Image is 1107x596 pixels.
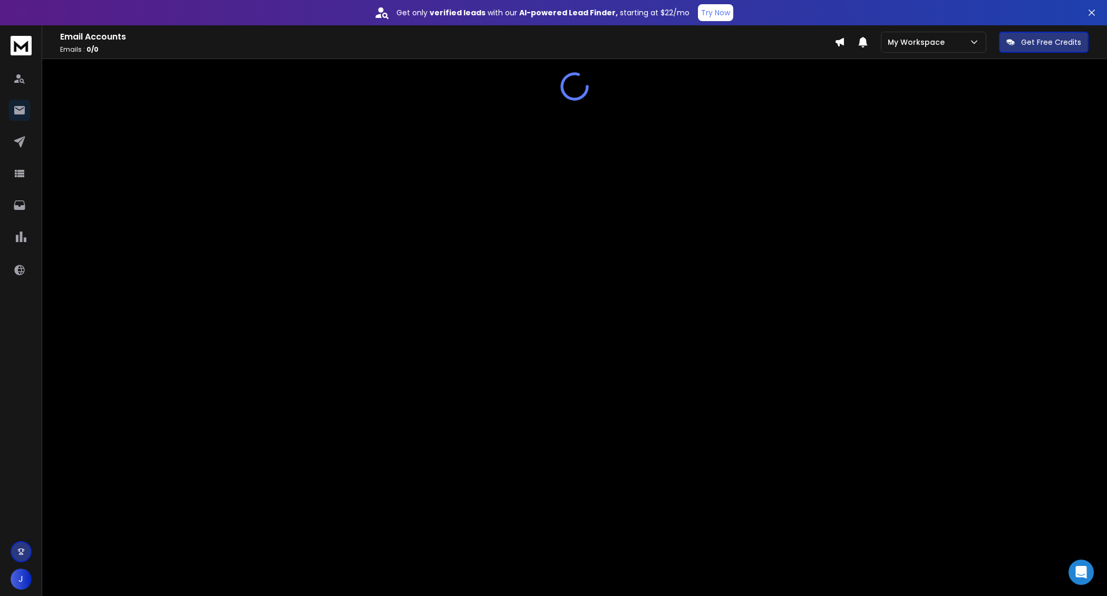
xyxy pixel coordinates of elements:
p: Try Now [701,7,730,18]
div: Open Intercom Messenger [1069,560,1094,585]
button: Try Now [698,4,733,21]
p: My Workspace [888,37,949,47]
p: Emails : [60,45,834,54]
h1: Email Accounts [60,31,834,43]
p: Get Free Credits [1021,37,1081,47]
button: J [11,569,32,590]
img: logo [11,36,32,55]
strong: AI-powered Lead Finder, [519,7,618,18]
p: Get only with our starting at $22/mo [396,7,690,18]
span: 0 / 0 [86,45,99,54]
strong: verified leads [430,7,485,18]
button: Get Free Credits [999,32,1089,53]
